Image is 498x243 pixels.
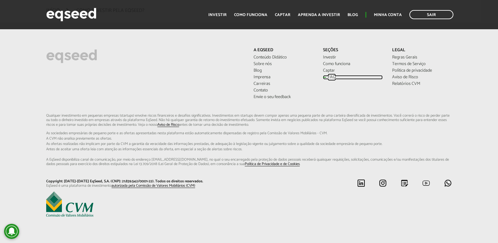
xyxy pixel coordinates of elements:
[254,48,313,53] p: A EqSeed
[392,48,452,53] p: Legal
[46,6,96,23] img: EqSeed
[444,179,452,187] img: whatsapp.svg
[254,95,313,99] a: Envie o seu feedback
[379,179,387,187] img: instagram.svg
[374,13,402,17] a: Minha conta
[46,113,452,167] p: Qualquer investimento em pequenas empresas (startups) envolve riscos financeiros e desafios signi...
[234,13,267,17] a: Como funciona
[323,69,383,73] a: Captar
[392,62,452,66] a: Termos de Serviço
[298,13,340,17] a: Aprenda a investir
[392,69,452,73] a: Política de privacidade
[157,123,179,127] a: Aviso de Risco
[254,69,313,73] a: Blog
[46,147,452,151] span: Antes de aceitar uma oferta leia com atenção as informações essenciais da oferta, em especial...
[401,179,408,187] img: blog.svg
[46,142,452,146] span: As ofertas realizadas não implicam por parte da CVM a garantia da veracidade das informações p...
[348,13,358,17] a: Blog
[409,10,453,19] a: Sair
[254,82,313,86] a: Carreiras
[46,179,244,184] p: Copyright [DATE]-[DATE] EqSeed, S.A. (CNPJ: 21.839.542/0001-22). Todos os direitos reservados.
[245,162,300,166] a: Política de Privacidade e de Cookies
[254,55,313,60] a: Conteúdo Didático
[46,131,452,135] span: As sociedades empresárias de pequeno porte e as ofertas apresentadas nesta plataforma estão aut...
[254,88,313,93] a: Contato
[254,62,313,66] a: Sobre nós
[357,179,365,187] img: linkedin.svg
[46,137,452,141] span: A CVM não analisa previamente as ofertas.
[323,62,383,66] a: Como funciona
[392,82,452,86] a: Relatórios CVM
[254,75,313,80] a: Imprensa
[46,191,93,217] img: EqSeed é uma plataforma de investimento autorizada pela Comissão de Valores Mobiliários (CVM)
[392,75,452,80] a: Aviso de Risco
[422,179,430,187] img: youtube.svg
[46,184,244,188] p: EqSeed é uma plataforma de investimento
[323,48,383,53] p: Seções
[323,75,383,80] a: FAQ
[275,13,290,17] a: Captar
[208,13,227,17] a: Investir
[392,55,452,60] a: Regras Gerais
[46,48,97,65] img: EqSeed Logo
[323,55,383,60] a: Investir
[112,184,195,188] a: autorizada pela Comissão de Valores Mobiliários (CVM)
